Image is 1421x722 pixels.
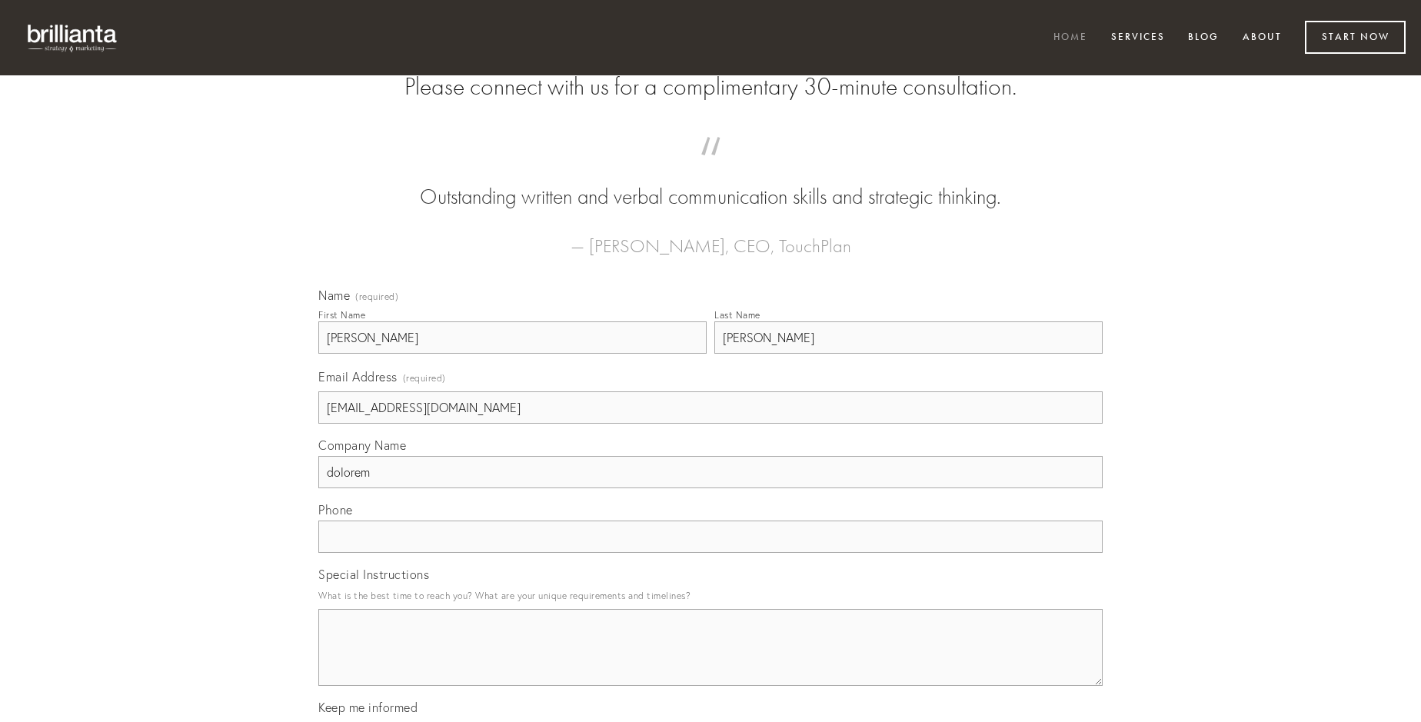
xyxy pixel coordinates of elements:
[343,152,1078,182] span: “
[318,309,365,321] div: First Name
[318,438,406,453] span: Company Name
[1043,25,1097,51] a: Home
[714,309,760,321] div: Last Name
[15,15,131,60] img: brillianta - research, strategy, marketing
[318,585,1103,606] p: What is the best time to reach you? What are your unique requirements and timelines?
[318,369,398,384] span: Email Address
[318,72,1103,101] h2: Please connect with us for a complimentary 30-minute consultation.
[343,152,1078,212] blockquote: Outstanding written and verbal communication skills and strategic thinking.
[318,567,429,582] span: Special Instructions
[343,212,1078,261] figcaption: — [PERSON_NAME], CEO, TouchPlan
[1233,25,1292,51] a: About
[1305,21,1406,54] a: Start Now
[318,502,353,517] span: Phone
[403,368,446,388] span: (required)
[1101,25,1175,51] a: Services
[355,292,398,301] span: (required)
[1178,25,1229,51] a: Blog
[318,288,350,303] span: Name
[318,700,418,715] span: Keep me informed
